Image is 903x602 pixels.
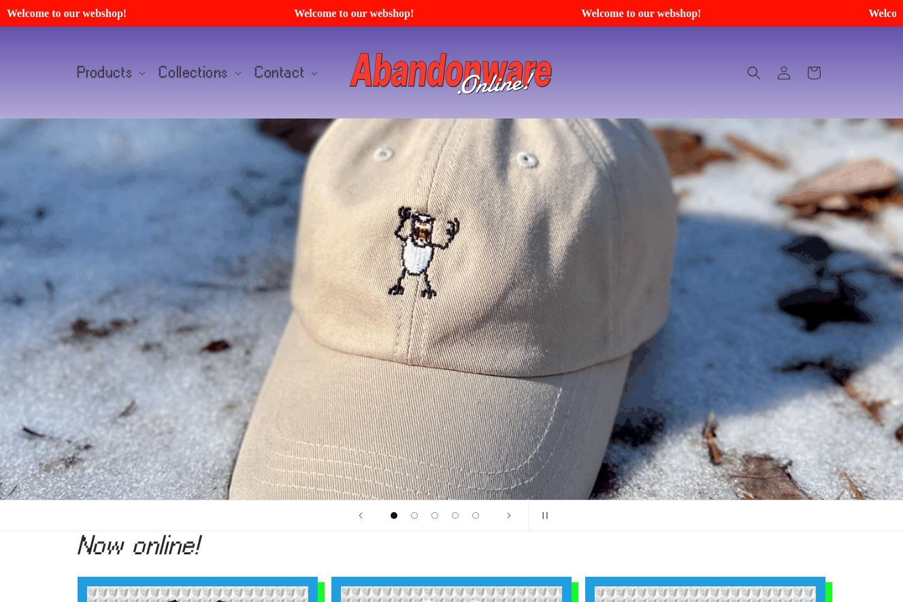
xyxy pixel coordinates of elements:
summary: Products [69,59,152,87]
span: Welcome to our webshop! [6,7,276,20]
button: Next slide [494,501,524,530]
a: Abandonware [344,40,559,105]
span: Welcome to our webshop! [293,7,563,20]
summary: Contact [247,59,323,87]
span: Welcome to our webshop! [580,7,850,20]
button: Load slide 1 of 5 [384,505,404,526]
summary: Search [739,58,769,88]
span: Products [78,67,133,79]
summary: Collections [151,59,247,87]
button: Load slide 3 of 5 [425,505,445,526]
h2: Now online! [78,534,826,556]
button: Pause slideshow [528,501,558,530]
button: Previous slide [346,501,376,530]
button: Load slide 2 of 5 [404,505,425,526]
span: Contact [255,67,305,79]
button: Load slide 4 of 5 [445,505,465,526]
span: Collections [159,67,229,79]
img: Abandonware [350,46,554,100]
button: Load slide 5 of 5 [465,505,486,526]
